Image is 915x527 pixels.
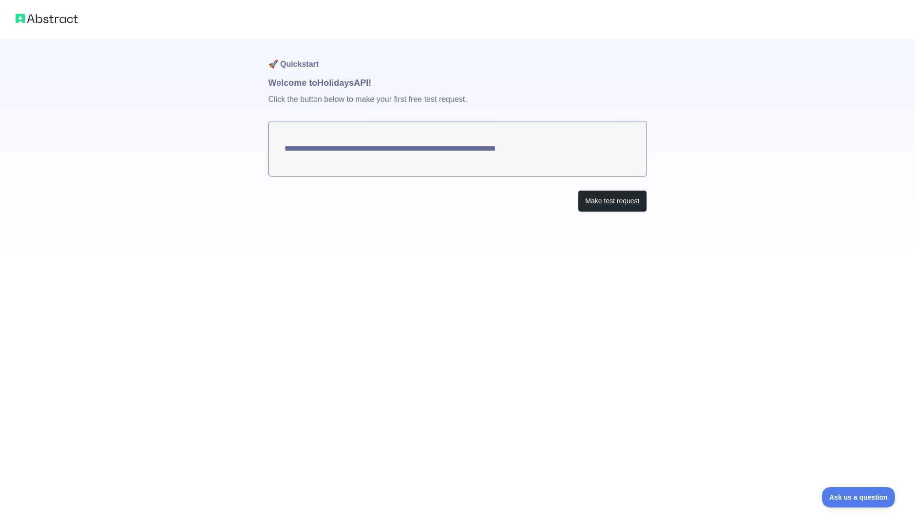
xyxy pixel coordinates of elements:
[268,90,647,121] p: Click the button below to make your first free test request.
[268,76,647,90] h1: Welcome to Holidays API!
[578,190,647,212] button: Make test request
[16,12,78,25] img: Abstract logo
[268,39,647,76] h1: 🚀 Quickstart
[822,487,896,507] iframe: Toggle Customer Support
